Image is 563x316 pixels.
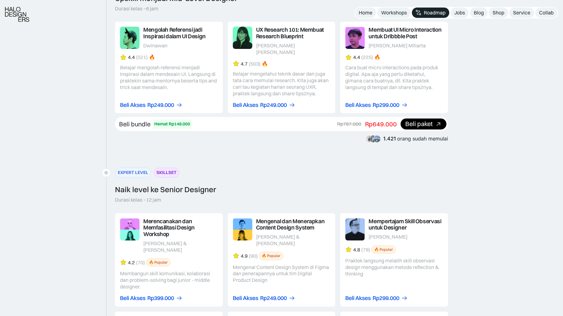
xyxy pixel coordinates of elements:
[405,121,433,127] div: Beli paket
[383,135,396,142] span: 1.421
[383,136,448,142] div: orang sudah memulai
[118,169,148,176] div: EXPERT LEVEL
[345,102,371,108] div: Beli Akses
[120,102,183,108] a: Beli AksesRp249.000
[377,8,411,18] a: Workshops
[451,8,469,18] a: Jobs
[156,169,177,176] div: SKILLSET
[115,5,158,12] div: Durasi kelas ~6 jam
[345,295,408,302] a: Beli AksesRp299.000
[115,117,448,131] a: Beli bundleHemat Rp148.000Rp797.000Rp649.000Beli paket
[147,102,174,108] div: Rp249.000
[233,295,258,302] div: Beli Akses
[260,295,287,302] div: Rp249.000
[493,9,504,16] div: Shop
[233,102,295,108] a: Beli AksesRp249.000
[120,295,183,302] a: Beli AksesRp399.000
[345,295,371,302] div: Beli Akses
[365,120,397,128] div: Rp649.000
[412,8,449,18] a: Roadmap
[509,8,534,18] a: Service
[359,9,372,16] div: Home
[120,295,145,302] div: Beli Akses
[233,295,295,302] a: Beli AksesRp249.000
[373,102,399,108] div: Rp299.000
[337,121,361,127] div: Rp797.000
[381,9,407,16] div: Workshops
[424,9,445,16] div: Roadmap
[474,9,484,16] div: Blog
[115,197,161,203] div: Durasi kelas ~12 jam
[147,295,174,302] div: Rp399.000
[535,8,557,18] a: Collab
[513,9,530,16] div: Service
[454,9,465,16] div: Jobs
[355,8,376,18] a: Home
[233,102,258,108] div: Beli Akses
[154,121,190,127] div: Hemat Rp148.000
[345,102,408,108] a: Beli AksesRp299.000
[470,8,488,18] a: Blog
[120,102,145,108] div: Beli Akses
[115,185,216,194] div: Naik level ke Senior Designer
[539,9,554,16] div: Collab
[373,295,399,302] div: Rp299.000
[260,102,287,108] div: Rp249.000
[489,8,508,18] a: Shop
[119,120,150,128] div: Beli bundle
